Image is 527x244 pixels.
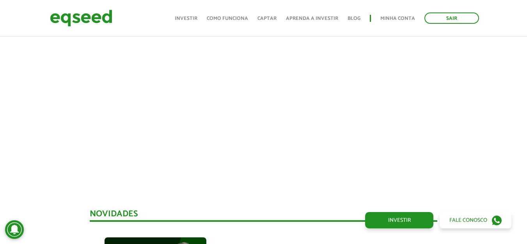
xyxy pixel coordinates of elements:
[50,8,112,28] img: EqSeed
[348,16,360,21] a: Blog
[424,12,479,24] a: Sair
[175,16,197,21] a: Investir
[440,212,511,228] a: Fale conosco
[257,16,277,21] a: Captar
[207,16,248,21] a: Como funciona
[286,16,338,21] a: Aprenda a investir
[380,16,415,21] a: Minha conta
